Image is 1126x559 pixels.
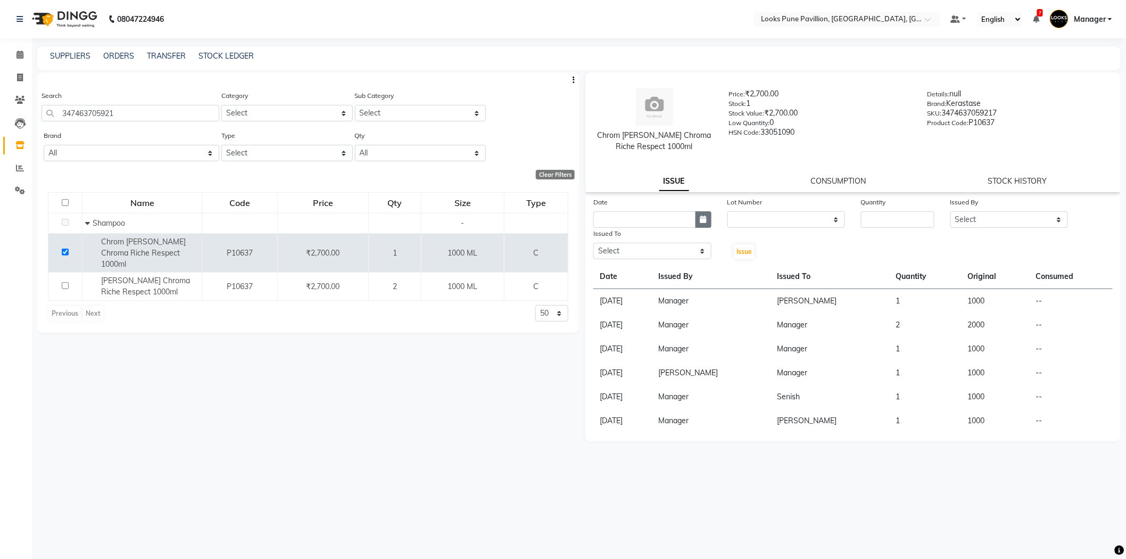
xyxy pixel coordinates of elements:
td: Manager [771,313,890,337]
a: 7 [1033,14,1039,24]
label: Quantity [861,198,886,207]
b: 08047224946 [117,4,164,34]
td: [DATE] [593,385,652,409]
div: 1 [728,98,912,113]
td: 2000 [962,313,1030,337]
label: Qty [355,131,365,141]
div: Name [83,193,201,212]
th: Issued By [652,265,771,289]
td: Manager [652,385,771,409]
span: [PERSON_NAME] Chroma Riche Respect 1000ml [101,276,190,297]
span: ₹2,700.00 [306,282,340,291]
div: Clear Filters [536,170,575,179]
div: 0 [728,117,912,132]
th: Quantity [890,265,962,289]
img: logo [27,4,100,34]
div: Type [505,193,567,212]
span: Collapse Row [85,218,93,228]
label: Issued To [593,229,621,239]
span: ₹2,700.00 [306,248,340,258]
span: Issue [736,248,752,256]
td: Manager [652,337,771,361]
span: P10637 [227,282,253,291]
button: Issue [734,244,755,259]
span: 1 [393,248,397,258]
label: SKU: [928,109,942,118]
td: [PERSON_NAME] [771,289,890,314]
span: Shampoo [93,218,125,228]
td: -- [1030,289,1113,314]
td: -- [1030,337,1113,361]
th: Consumed [1030,265,1113,289]
label: Search [42,91,62,101]
label: Category [221,91,248,101]
a: TRANSFER [147,51,186,61]
td: 1000 [962,361,1030,385]
a: STOCK LEDGER [198,51,254,61]
div: Chrom [PERSON_NAME] Chroma Riche Respect 1000ml [596,130,713,152]
td: Senish [771,385,890,409]
td: Manager [652,409,771,433]
span: C [533,282,539,291]
label: HSN Code: [728,128,760,137]
span: P10637 [227,248,253,258]
label: Brand [44,131,61,141]
td: -- [1030,385,1113,409]
td: -- [1030,361,1113,385]
td: 1 [890,337,962,361]
label: Type [221,131,235,141]
img: avatar [636,88,673,126]
td: 1 [890,289,962,314]
td: 1 [890,361,962,385]
td: Manager [652,289,771,314]
div: ₹2,700.00 [728,88,912,103]
td: [DATE] [593,289,652,314]
td: 1 [890,385,962,409]
div: 3474637059217 [928,108,1111,122]
div: null [928,88,1111,103]
a: ORDERS [103,51,134,61]
div: Qty [369,193,420,212]
span: - [461,218,464,228]
td: -- [1030,409,1113,433]
div: 33051090 [728,127,912,142]
label: Stock: [728,99,746,109]
span: Manager [1074,14,1106,25]
td: Manager [771,337,890,361]
label: Brand: [928,99,947,109]
a: CONSUMPTION [811,176,866,186]
td: 1000 [962,385,1030,409]
td: [PERSON_NAME] [771,409,890,433]
input: Search by product name or code [42,105,219,121]
td: Manager [652,313,771,337]
td: [DATE] [593,409,652,433]
span: 7 [1037,9,1043,17]
div: Size [422,193,503,212]
div: Kerastase [928,98,1111,113]
label: Price: [728,89,745,99]
td: 1 [890,409,962,433]
a: STOCK HISTORY [988,176,1047,186]
span: 1000 ML [448,282,477,291]
label: Details: [928,89,950,99]
th: Original [962,265,1030,289]
td: 1000 [962,289,1030,314]
td: Manager [771,361,890,385]
span: Chrom [PERSON_NAME] Chroma Riche Respect 1000ml [101,237,186,269]
img: Manager [1050,10,1069,28]
td: [DATE] [593,361,652,385]
label: Product Code: [928,118,969,128]
td: -- [1030,313,1113,337]
td: [PERSON_NAME] [652,361,771,385]
th: Issued To [771,265,890,289]
div: Code [203,193,276,212]
td: [DATE] [593,313,652,337]
a: SUPPLIERS [50,51,90,61]
span: C [533,248,539,258]
label: Sub Category [355,91,394,101]
a: ISSUE [659,172,689,191]
label: Date [593,198,608,207]
label: Lot Number [727,198,763,207]
div: Price [278,193,368,212]
div: P10637 [928,117,1111,132]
